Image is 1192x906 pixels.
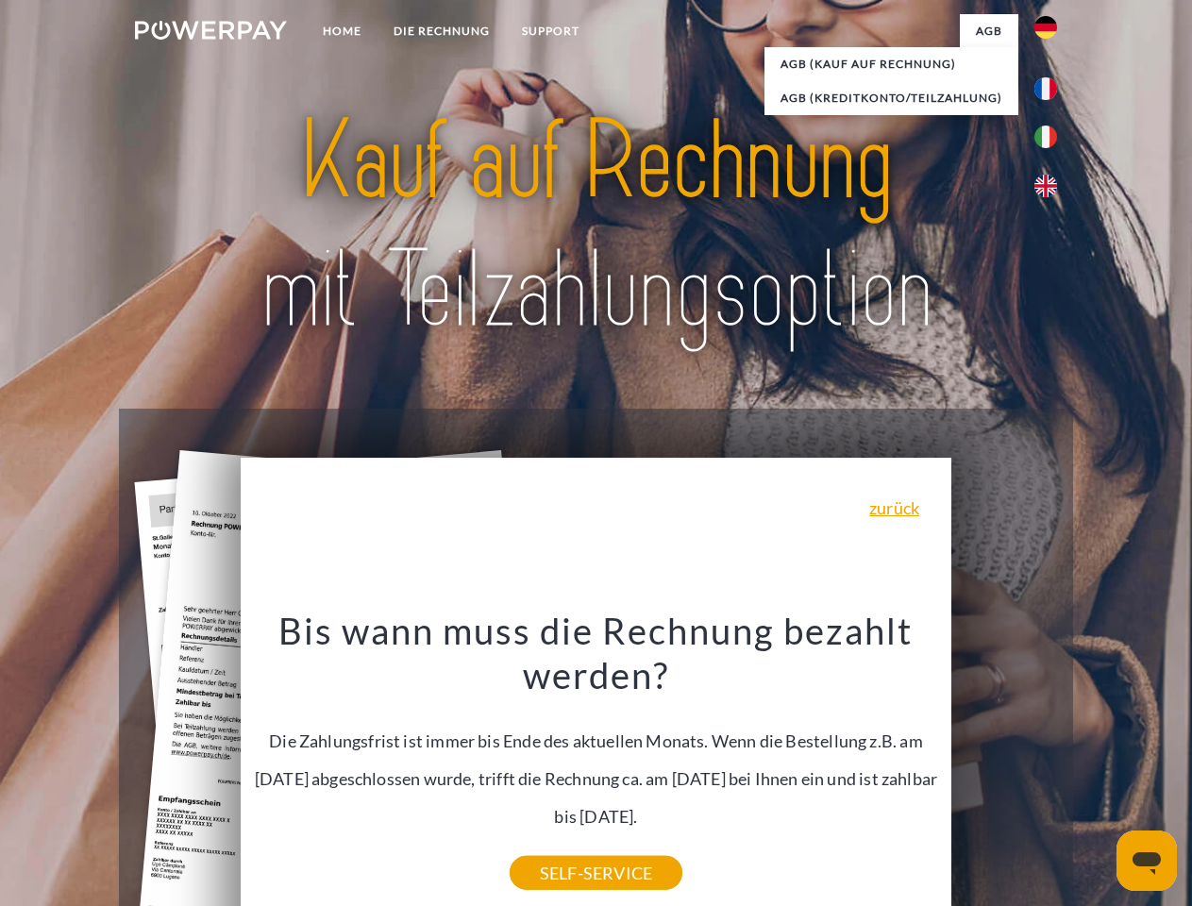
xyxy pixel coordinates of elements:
[1034,77,1057,100] img: fr
[510,856,682,890] a: SELF-SERVICE
[506,14,596,48] a: SUPPORT
[135,21,287,40] img: logo-powerpay-white.svg
[252,608,941,873] div: Die Zahlungsfrist ist immer bis Ende des aktuellen Monats. Wenn die Bestellung z.B. am [DATE] abg...
[1116,830,1177,891] iframe: Schaltfläche zum Öffnen des Messaging-Fensters
[1034,126,1057,148] img: it
[960,14,1018,48] a: agb
[764,81,1018,115] a: AGB (Kreditkonto/Teilzahlung)
[307,14,378,48] a: Home
[180,91,1012,361] img: title-powerpay_de.svg
[378,14,506,48] a: DIE RECHNUNG
[869,499,919,516] a: zurück
[764,47,1018,81] a: AGB (Kauf auf Rechnung)
[252,608,941,698] h3: Bis wann muss die Rechnung bezahlt werden?
[1034,175,1057,197] img: en
[1034,16,1057,39] img: de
